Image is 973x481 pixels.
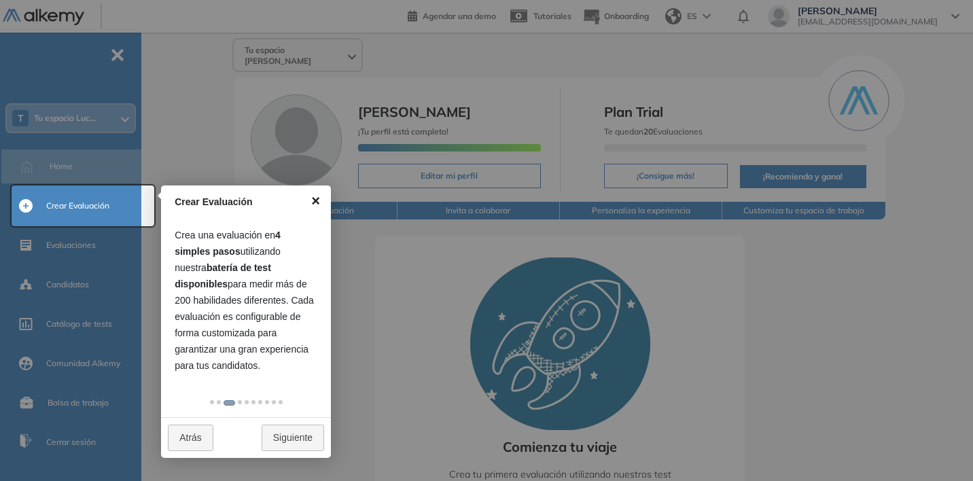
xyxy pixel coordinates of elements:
b: 4 simples pasos [175,230,281,257]
b: batería de test disponibles [175,262,271,289]
a: Atrás [168,425,213,451]
a: × [300,185,331,216]
span: Crea una evaluación en utilizando nuestra para medir más de 200 habilidades diferentes. Cada eval... [175,230,314,371]
a: Siguiente [262,425,324,451]
div: Crear Evaluación [175,195,303,209]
